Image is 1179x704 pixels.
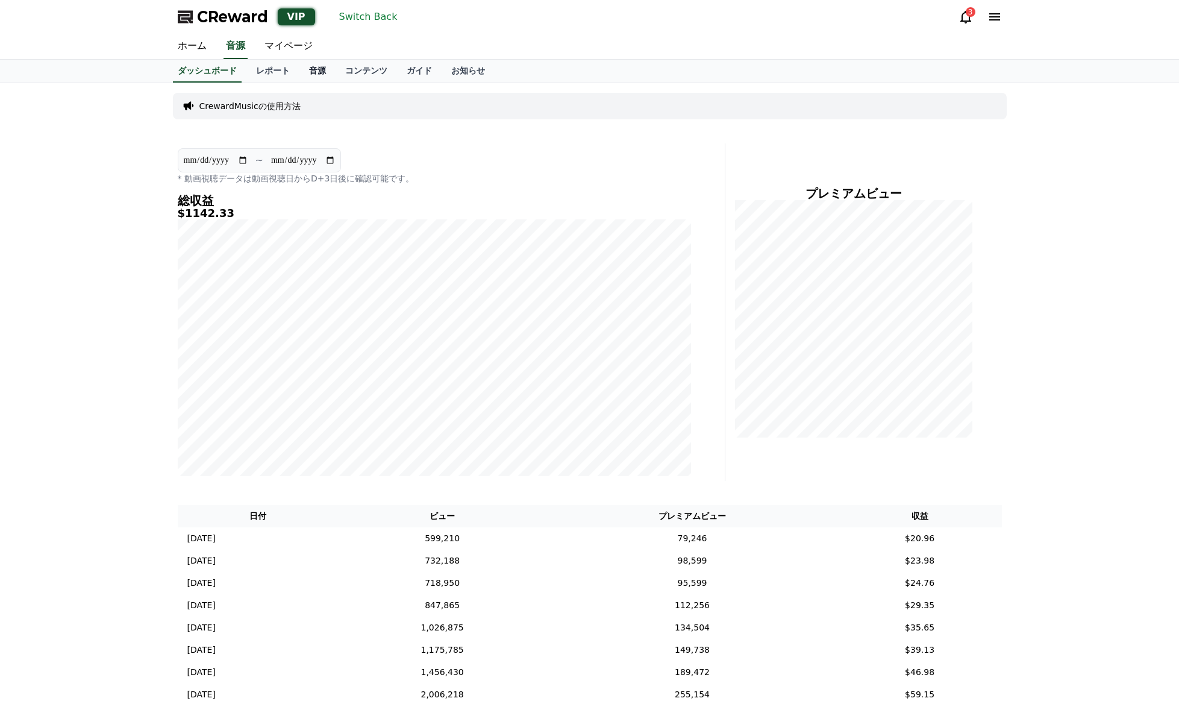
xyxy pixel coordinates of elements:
a: ダッシュボード [173,60,242,83]
p: [DATE] [187,688,216,701]
td: 112,256 [546,594,837,617]
th: ビュー [338,505,547,527]
td: 134,504 [546,617,837,639]
p: [DATE] [187,577,216,589]
button: Switch Back [334,7,402,27]
th: 日付 [178,505,338,527]
div: 3 [966,7,975,17]
a: ホーム [168,34,216,59]
a: CrewardMusicの使用方法 [199,100,301,112]
p: [DATE] [187,666,216,679]
td: 189,472 [546,661,837,684]
td: 732,188 [338,550,547,572]
td: $35.65 [838,617,1002,639]
td: 149,738 [546,639,837,661]
h5: $1142.33 [178,207,691,219]
a: 音源 [299,60,336,83]
a: CReward [178,7,268,27]
th: プレミアムビュー [546,505,837,527]
th: 収益 [838,505,1002,527]
h4: プレミアムビュー [735,187,973,200]
td: 79,246 [546,527,837,550]
td: $39.13 [838,639,1002,661]
td: 1,456,430 [338,661,547,684]
a: 3 [959,10,973,24]
td: 718,950 [338,572,547,594]
p: [DATE] [187,555,216,567]
td: 599,210 [338,527,547,550]
td: $24.76 [838,572,1002,594]
a: お知らせ [442,60,495,83]
div: VIP [278,8,315,25]
td: 1,175,785 [338,639,547,661]
td: $23.98 [838,550,1002,572]
a: コンテンツ [336,60,397,83]
td: 847,865 [338,594,547,617]
a: 音源 [224,34,248,59]
p: ~ [255,153,263,168]
td: $20.96 [838,527,1002,550]
td: 98,599 [546,550,837,572]
a: マイページ [255,34,322,59]
p: [DATE] [187,644,216,656]
td: $46.98 [838,661,1002,684]
td: 1,026,875 [338,617,547,639]
p: [DATE] [187,621,216,634]
h4: 総収益 [178,194,691,207]
p: [DATE] [187,532,216,545]
a: レポート [246,60,299,83]
p: * 動画視聴データは動画視聴日からD+3日後に確認可能です。 [178,172,691,184]
p: [DATE] [187,599,216,612]
td: $29.35 [838,594,1002,617]
a: ガイド [397,60,442,83]
td: 95,599 [546,572,837,594]
span: CReward [197,7,268,27]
